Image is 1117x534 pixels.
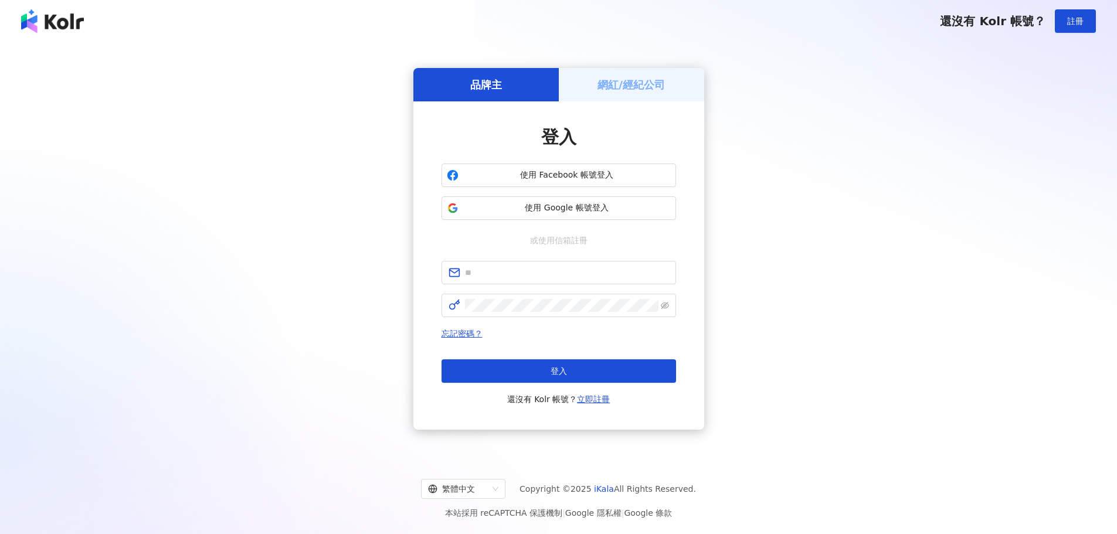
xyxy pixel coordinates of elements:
[577,394,610,404] a: 立即註冊
[463,169,671,181] span: 使用 Facebook 帳號登入
[442,196,676,220] button: 使用 Google 帳號登入
[551,366,567,376] span: 登入
[597,77,665,92] h5: 網紅/經紀公司
[442,359,676,383] button: 登入
[624,508,672,518] a: Google 條款
[507,392,610,406] span: 還沒有 Kolr 帳號？
[463,202,671,214] span: 使用 Google 帳號登入
[562,508,565,518] span: |
[522,234,596,247] span: 或使用信箱註冊
[541,127,576,147] span: 登入
[1055,9,1096,33] button: 註冊
[940,14,1045,28] span: 還沒有 Kolr 帳號？
[594,484,614,494] a: iKala
[442,329,483,338] a: 忘記密碼？
[445,506,672,520] span: 本站採用 reCAPTCHA 保護機制
[1067,16,1084,26] span: 註冊
[661,301,669,309] span: eye-invisible
[622,508,624,518] span: |
[442,164,676,187] button: 使用 Facebook 帳號登入
[565,508,622,518] a: Google 隱私權
[21,9,84,33] img: logo
[470,77,502,92] h5: 品牌主
[428,479,488,498] div: 繁體中文
[520,482,696,496] span: Copyright © 2025 All Rights Reserved.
